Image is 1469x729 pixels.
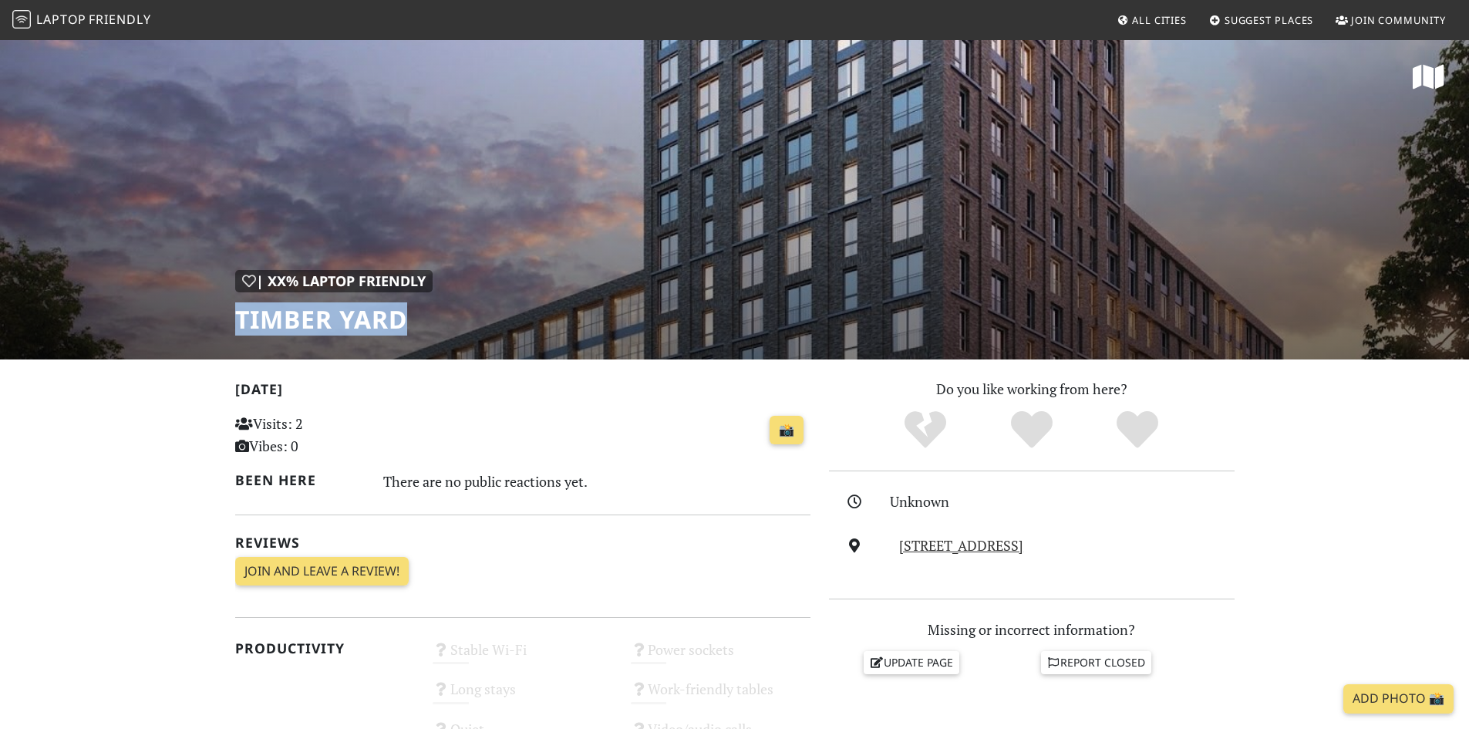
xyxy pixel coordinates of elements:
[1110,6,1193,34] a: All Cities
[872,409,979,451] div: No
[423,677,622,716] div: Long stays
[890,491,1243,513] div: Unknown
[1041,651,1152,674] a: Report closed
[235,413,415,457] p: Visits: 2 Vibes: 0
[1351,13,1446,27] span: Join Community
[1225,13,1314,27] span: Suggest Places
[1203,6,1320,34] a: Suggest Places
[899,536,1023,555] a: [STREET_ADDRESS]
[235,557,409,586] a: Join and leave a review!
[829,619,1235,641] p: Missing or incorrect information?
[235,270,433,292] div: | XX% Laptop Friendly
[770,416,804,445] a: 📸
[383,469,810,494] div: There are no public reactions yet.
[12,10,31,29] img: LaptopFriendly
[36,11,86,28] span: Laptop
[235,305,433,334] h1: Timber Yard
[622,677,820,716] div: Work-friendly tables
[1084,409,1191,451] div: Definitely!
[89,11,150,28] span: Friendly
[829,378,1235,400] p: Do you like working from here?
[423,637,622,677] div: Stable Wi-Fi
[235,640,415,656] h2: Productivity
[12,7,151,34] a: LaptopFriendly LaptopFriendly
[235,472,366,488] h2: Been here
[1329,6,1452,34] a: Join Community
[235,535,810,551] h2: Reviews
[864,651,959,674] a: Update page
[622,637,820,677] div: Power sockets
[235,381,810,403] h2: [DATE]
[979,409,1085,451] div: Yes
[1132,13,1187,27] span: All Cities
